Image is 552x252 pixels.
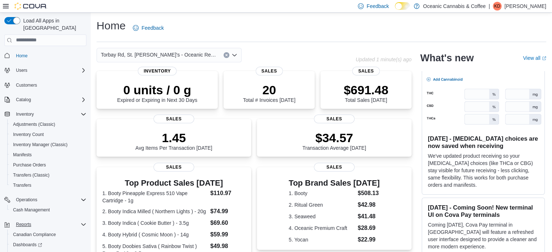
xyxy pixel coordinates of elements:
span: Feedback [367,3,389,10]
span: Purchase Orders [10,161,86,169]
dd: $59.99 [210,230,245,239]
a: Inventory Count [10,130,47,139]
span: Inventory [138,67,177,75]
dt: 4. Booty Hybrid ( Cosmic Moon ) - 14g [102,231,207,238]
span: Inventory Count [10,130,86,139]
div: Total Sales [DATE] [344,83,388,103]
dd: $42.98 [358,201,380,209]
span: Cash Management [10,206,86,214]
span: Adjustments (Classic) [13,121,55,127]
dd: $28.69 [358,224,380,232]
button: Cash Management [7,205,89,215]
span: Catalog [13,95,86,104]
button: Clear input [224,52,229,58]
img: Cova [15,3,47,10]
button: Catalog [1,95,89,105]
span: Reports [16,222,31,227]
span: Cash Management [13,207,50,213]
span: Manifests [13,152,32,158]
span: Home [16,53,28,59]
span: Sales [154,115,194,123]
span: Dashboards [10,240,86,249]
span: Transfers (Classic) [10,171,86,179]
span: Canadian Compliance [13,232,56,237]
dt: 3. Booty Indica ( Cookie Butter ) - 3.5g [102,219,207,227]
span: Manifests [10,150,86,159]
p: 0 units / 0 g [117,83,197,97]
button: Inventory Count [7,129,89,140]
a: Dashboards [7,240,89,250]
span: Reports [13,220,86,229]
p: [PERSON_NAME] [504,2,546,11]
p: $691.48 [344,83,388,97]
dt: 3. Seaweed [289,213,355,220]
dt: 4. Oceanic Premium Craft [289,224,355,232]
span: Dashboards [13,242,42,248]
a: Cash Management [10,206,53,214]
span: Load All Apps in [GEOGRAPHIC_DATA] [20,17,86,32]
span: Adjustments (Classic) [10,120,86,129]
h3: Top Brand Sales [DATE] [289,179,380,187]
button: Inventory Manager (Classic) [7,140,89,150]
span: Transfers [13,182,31,188]
span: Inventory Count [13,132,44,137]
button: Home [1,50,89,61]
a: Dashboards [10,240,45,249]
a: Home [13,51,30,60]
span: Inventory Manager (Classic) [13,142,68,148]
a: Inventory Manager (Classic) [10,140,70,149]
span: Sales [314,115,355,123]
p: Coming [DATE], Cova Pay terminal in [GEOGRAPHIC_DATA] will feature a refreshed user interface des... [428,221,539,250]
a: View allExternal link [523,55,546,61]
dd: $49.98 [210,242,245,251]
span: Home [13,51,86,60]
button: Inventory [1,109,89,119]
p: 1.45 [135,131,212,145]
span: Inventory [13,110,86,119]
dt: 5. Yocan [289,236,355,243]
span: Users [16,67,27,73]
span: Sales [352,67,380,75]
span: Catalog [16,97,31,103]
div: Kim Dixon [493,2,502,11]
p: 20 [243,83,295,97]
div: Expired or Expiring in Next 30 Days [117,83,197,103]
a: Canadian Compliance [10,230,59,239]
h2: What's new [420,52,474,64]
button: Operations [13,195,40,204]
button: Adjustments (Classic) [7,119,89,129]
span: Customers [13,80,86,90]
input: Dark Mode [395,2,410,10]
a: Customers [13,81,40,90]
span: Sales [154,163,194,172]
p: Oceanic Cannabis & Coffee [423,2,486,11]
span: Sales [314,163,355,172]
span: Torbay Rd, St. [PERSON_NAME]'s - Oceanic Releaf [101,50,216,59]
dd: $69.60 [210,219,245,227]
h3: Top Product Sales [DATE] [102,179,245,187]
span: Customers [16,82,37,88]
p: We've updated product receiving so your [MEDICAL_DATA] choices (like THCa or CBG) stay visible fo... [428,152,539,189]
button: Transfers (Classic) [7,170,89,180]
h3: [DATE] - Coming Soon! New terminal UI on Cova Pay terminals [428,204,539,218]
dd: $110.97 [210,189,245,198]
span: Operations [13,195,86,204]
button: Users [13,66,30,75]
p: $34.57 [302,131,366,145]
a: Adjustments (Classic) [10,120,58,129]
span: Sales [255,67,283,75]
button: Canadian Compliance [7,230,89,240]
button: Users [1,65,89,75]
h3: [DATE] - [MEDICAL_DATA] choices are now saved when receiving [428,135,539,149]
dd: $22.99 [358,235,380,244]
button: Catalog [13,95,34,104]
span: Canadian Compliance [10,230,86,239]
button: Customers [1,80,89,90]
button: Open list of options [232,52,237,58]
span: Inventory [16,111,34,117]
span: Inventory Manager (Classic) [10,140,86,149]
dt: 2. Ritual Green [289,201,355,208]
dd: $41.48 [358,212,380,221]
svg: External link [542,56,546,61]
